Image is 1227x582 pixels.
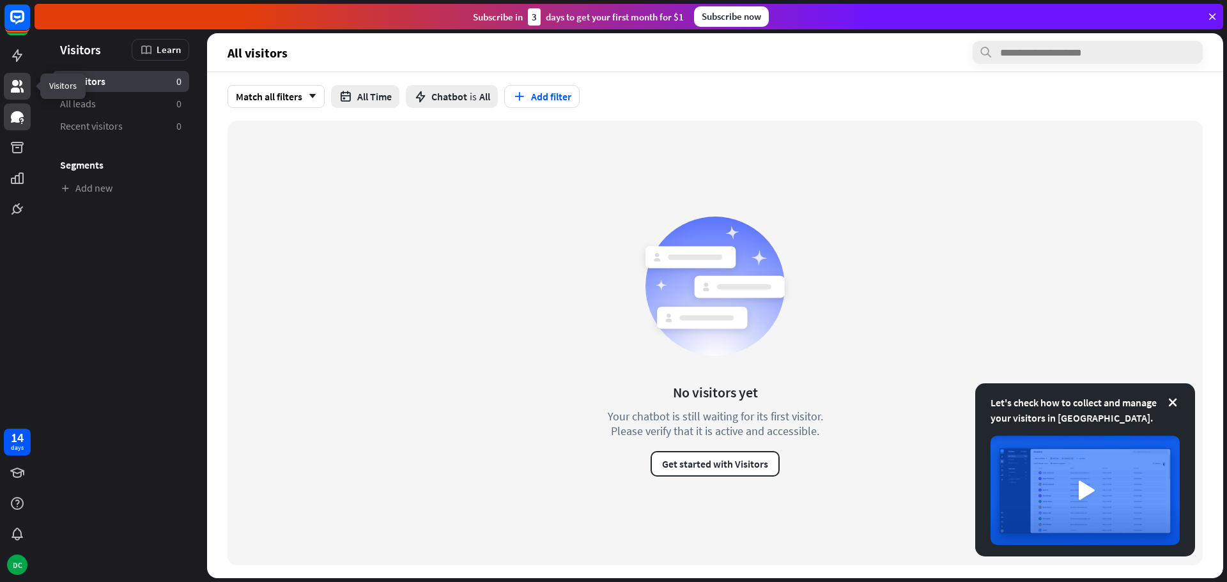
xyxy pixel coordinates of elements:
aside: 0 [176,75,181,88]
span: All [479,90,490,103]
div: Subscribe now [694,6,769,27]
span: All visitors [228,45,288,60]
span: All leads [60,97,96,111]
img: image [991,436,1180,545]
div: 14 [11,432,24,443]
button: All Time [331,85,399,108]
div: days [11,443,24,452]
div: Let's check how to collect and manage your visitors in [GEOGRAPHIC_DATA]. [991,395,1180,425]
div: DC [7,555,27,575]
h3: Segments [52,158,189,171]
span: Visitors [60,42,101,57]
div: Match all filters [228,85,325,108]
button: Get started with Visitors [651,451,780,477]
span: Learn [157,43,181,56]
aside: 0 [176,97,181,111]
span: All visitors [60,75,105,88]
div: Subscribe in days to get your first month for $1 [473,8,684,26]
i: arrow_down [302,93,316,100]
a: 14 days [4,429,31,456]
span: is [470,90,477,103]
aside: 0 [176,119,181,133]
div: No visitors yet [673,383,758,401]
span: Recent visitors [60,119,123,133]
span: Chatbot [431,90,467,103]
button: Open LiveChat chat widget [10,5,49,43]
a: Recent visitors 0 [52,116,189,137]
div: 3 [528,8,541,26]
a: All leads 0 [52,93,189,114]
a: Add new [52,178,189,199]
button: Add filter [504,85,580,108]
div: Your chatbot is still waiting for its first visitor. Please verify that it is active and accessible. [584,409,846,438]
